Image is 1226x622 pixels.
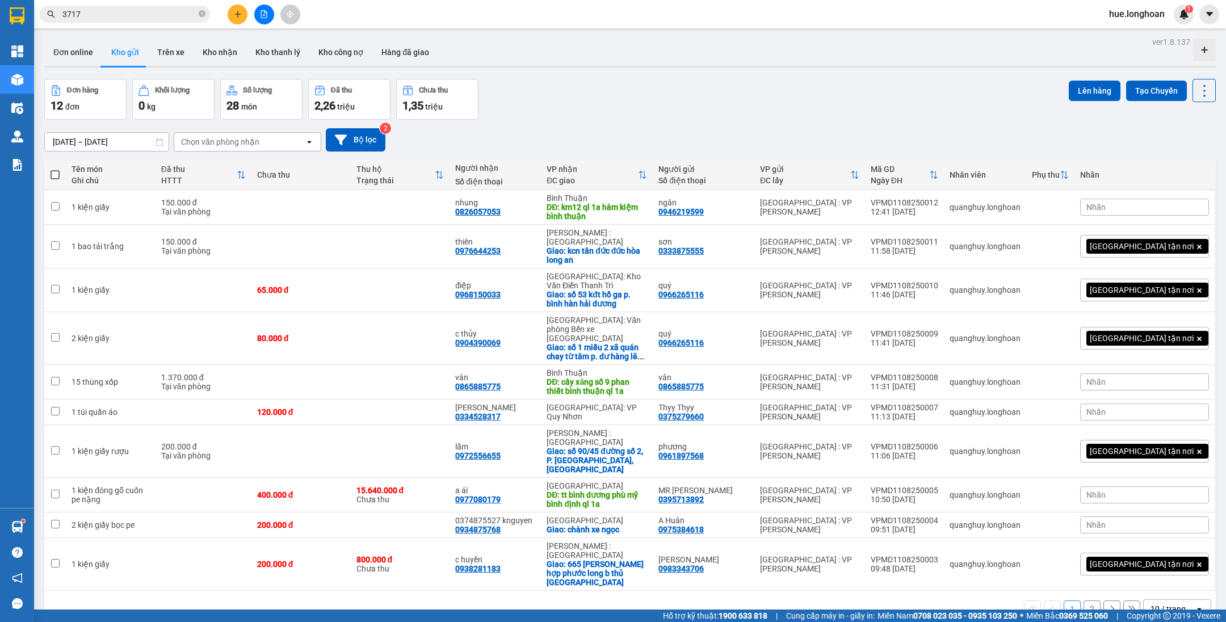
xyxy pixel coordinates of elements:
[1195,604,1204,613] svg: open
[871,176,929,185] div: Ngày ĐH
[658,516,749,525] div: A Huân
[455,495,501,504] div: 0977080179
[155,86,190,94] div: Khối lượng
[658,246,704,255] div: 0333875555
[547,447,647,474] div: Giao: số 90/45 đường số 2, P. Phú Mỹ, Q7
[865,160,944,190] th: Toggle SortBy
[11,74,23,86] img: warehouse-icon
[950,170,1021,179] div: Nhân viên
[658,495,704,504] div: 0395713892
[199,9,205,20] span: close-circle
[658,451,704,460] div: 0961897568
[871,329,938,338] div: VPMD1108250009
[72,242,150,251] div: 1 bao tải trắng
[1069,81,1120,101] button: Lên hàng
[871,198,938,207] div: VPMD1108250012
[658,412,704,421] div: 0375279660
[871,281,938,290] div: VPMD1108250010
[455,516,535,525] div: 0374875527 knguyen
[1064,600,1081,617] button: 1
[1126,81,1187,101] button: Tạo Chuyến
[1179,9,1189,19] img: icon-new-feature
[147,102,156,111] span: kg
[541,160,653,190] th: Toggle SortBy
[1059,611,1108,620] strong: 0369 525 060
[547,525,647,534] div: Giao: chành xe ngọc
[719,611,767,620] strong: 1900 633 818
[326,128,385,152] button: Bộ lọc
[871,207,938,216] div: 12:41 [DATE]
[547,541,647,560] div: [PERSON_NAME] : [GEOGRAPHIC_DATA]
[337,102,355,111] span: triệu
[658,329,749,338] div: quý
[658,382,704,391] div: 0865885775
[547,403,647,421] div: [GEOGRAPHIC_DATA]: VP Quy Nhơn
[425,102,443,111] span: triệu
[228,5,247,24] button: plus
[1090,446,1194,456] span: [GEOGRAPHIC_DATA] tận nơi
[72,560,150,569] div: 1 kiện giấy
[760,176,850,185] div: ĐC lấy
[72,407,150,417] div: 1 túi quần áo
[547,343,647,361] div: Giao: số 1 miếu 2 xã quán chay từ tâm p. dư hàng lê chân hải phòng
[760,555,859,573] div: [GEOGRAPHIC_DATA] : VP [PERSON_NAME]
[547,194,647,203] div: Bình Thuận
[658,373,749,382] div: vân
[72,165,150,174] div: Tên món
[913,611,1017,620] strong: 0708 023 035 - 0935 103 250
[161,382,246,391] div: Tại văn phòng
[419,86,448,94] div: Chưa thu
[161,373,246,382] div: 1.370.000 đ
[257,560,345,569] div: 200.000 đ
[455,564,501,573] div: 0938281183
[11,131,23,142] img: warehouse-icon
[161,246,246,255] div: Tại văn phòng
[877,610,1017,622] span: Miền Nam
[455,281,535,290] div: điệp
[950,242,1021,251] div: quanghuy.longhoan
[871,373,938,382] div: VPMD1108250008
[11,159,23,171] img: solution-icon
[1086,520,1106,529] span: Nhãn
[257,285,345,295] div: 65.000 đ
[356,176,435,185] div: Trạng thái
[871,555,938,564] div: VPMD1108250003
[257,407,345,417] div: 120.000 đ
[455,451,501,460] div: 0972556655
[102,39,148,66] button: Kho gửi
[10,7,24,24] img: logo-vxr
[1193,39,1216,61] div: Tạo kho hàng mới
[1026,160,1074,190] th: Toggle SortBy
[72,486,150,504] div: 1 kiện đóng gỗ cuốn pe nặng
[455,403,535,412] div: Phương Trịnh
[1086,203,1106,212] span: Nhãn
[22,519,25,523] sup: 1
[1086,490,1106,499] span: Nhãn
[455,486,535,495] div: a ái
[72,377,150,386] div: 15 thùng xốp
[257,170,345,179] div: Chưa thu
[257,334,345,343] div: 80.000 đ
[871,516,938,525] div: VPMD1108250004
[786,610,875,622] span: Cung cấp máy in - giấy in:
[331,86,352,94] div: Đã thu
[356,555,444,573] div: Chưa thu
[372,39,438,66] button: Hàng đã giao
[1152,36,1190,48] div: ver 1.8.137
[871,486,938,495] div: VPMD1108250005
[455,198,535,207] div: nhung
[871,564,938,573] div: 09:48 [DATE]
[871,382,938,391] div: 11:31 [DATE]
[760,442,859,460] div: [GEOGRAPHIC_DATA] : VP [PERSON_NAME]
[455,555,535,564] div: c huyền
[547,428,647,447] div: [PERSON_NAME] : [GEOGRAPHIC_DATA]
[547,176,638,185] div: ĐC giao
[760,198,859,216] div: [GEOGRAPHIC_DATA] : VP [PERSON_NAME]
[1080,170,1209,179] div: Nhãn
[72,447,150,456] div: 1 kiện giấy rượu
[871,338,938,347] div: 11:41 [DATE]
[67,86,98,94] div: Đơn hàng
[260,10,268,18] span: file-add
[254,5,274,24] button: file-add
[871,442,938,451] div: VPMD1108250006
